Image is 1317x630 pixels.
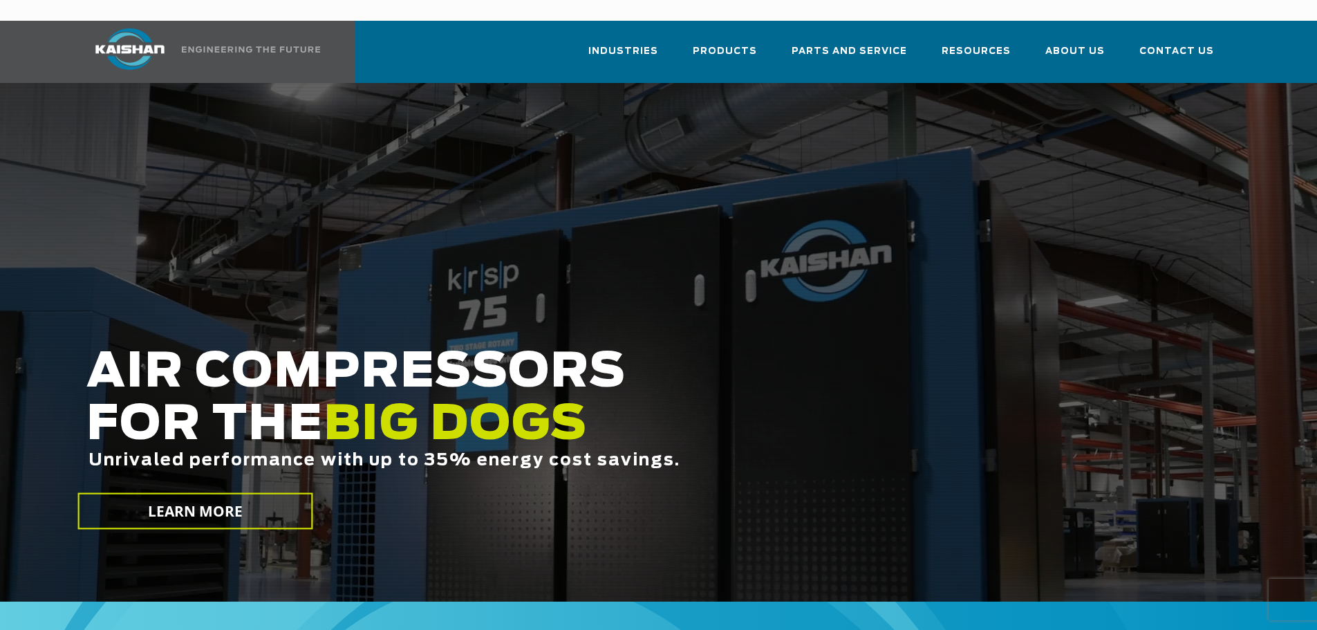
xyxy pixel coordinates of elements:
h2: AIR COMPRESSORS FOR THE [86,346,1038,513]
img: kaishan logo [78,28,182,70]
a: Industries [588,33,658,80]
a: Resources [942,33,1011,80]
a: Kaishan USA [78,21,323,83]
span: Parts and Service [792,44,907,59]
a: About Us [1045,33,1105,80]
img: Engineering the future [182,46,320,53]
a: Products [693,33,757,80]
span: BIG DOGS [324,402,588,449]
span: Industries [588,44,658,59]
span: About Us [1045,44,1105,59]
span: Unrivaled performance with up to 35% energy cost savings. [88,452,680,469]
span: Resources [942,44,1011,59]
a: Parts and Service [792,33,907,80]
a: Contact Us [1139,33,1214,80]
span: Products [693,44,757,59]
span: LEARN MORE [147,501,243,521]
span: Contact Us [1139,44,1214,59]
a: LEARN MORE [77,493,312,530]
